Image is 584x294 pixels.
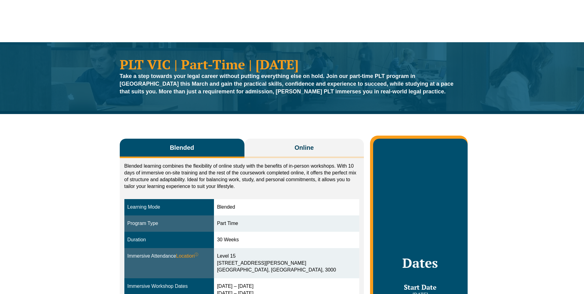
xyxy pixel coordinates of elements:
span: Location [176,253,199,260]
div: Duration [127,236,211,243]
div: Level 15 [STREET_ADDRESS][PERSON_NAME] [GEOGRAPHIC_DATA], [GEOGRAPHIC_DATA], 3000 [217,253,356,274]
div: Immersive Attendance [127,253,211,260]
strong: Take a step towards your legal career without putting everything else on hold. Join our part-time... [120,73,454,95]
div: Learning Mode [127,204,211,211]
h1: PLT VIC | Part-Time | [DATE] [120,58,465,71]
h2: Dates [379,255,461,271]
div: Blended [217,204,356,211]
span: Online [295,143,314,152]
p: Blended learning combines the flexibility of online study with the benefits of in-person workshop... [124,163,360,190]
sup: ⓘ [195,252,198,257]
span: Start Date [404,283,437,292]
div: Immersive Workshop Dates [127,283,211,290]
div: Part Time [217,220,356,227]
div: 30 Weeks [217,236,356,243]
div: Program Type [127,220,211,227]
span: Blended [170,143,194,152]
